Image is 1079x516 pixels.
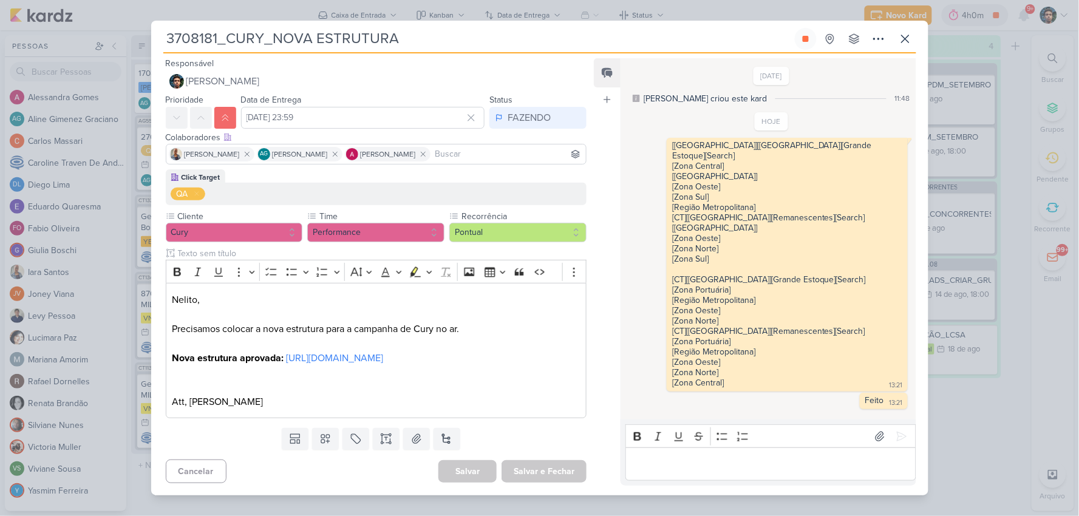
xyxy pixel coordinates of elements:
[166,283,587,418] div: Editor editing area: main
[166,70,587,92] button: [PERSON_NAME]
[489,95,512,105] label: Status
[258,148,270,160] div: Aline Gimenez Graciano
[182,172,220,183] div: Click Target
[170,148,182,160] img: Iara Santos
[865,395,884,406] div: Feito
[166,131,587,144] div: Colaboradores
[185,149,240,160] span: [PERSON_NAME]
[625,447,916,481] div: Editor editing area: main
[169,74,184,89] img: Nelito Junior
[672,326,902,336] div: [CT][[GEOGRAPHIC_DATA]][Remanescentes][Search]
[890,381,903,390] div: 13:21
[175,247,587,260] input: Texto sem título
[186,74,260,89] span: [PERSON_NAME]
[672,223,902,264] div: [[GEOGRAPHIC_DATA]] [Zona Oeste] [Zona Norte] [Zona Sul]
[163,28,792,50] input: Kard Sem Título
[433,147,584,161] input: Buscar
[172,322,580,336] p: Precisamos colocar a nova estrutura para a campanha de Cury no ar.
[241,107,485,129] input: Select a date
[449,223,587,242] button: Pontual
[508,110,551,125] div: FAZENDO
[177,210,303,223] label: Cliente
[672,264,902,285] div: [CT][[GEOGRAPHIC_DATA]][Grande Estoque][Search]
[318,210,444,223] label: Time
[801,34,811,44] div: Parar relógio
[361,149,416,160] span: [PERSON_NAME]
[672,285,902,326] div: [Zona Portuária] [Região Metropolitana] [Zona Oeste] [Zona Norte]
[672,140,902,161] div: [[GEOGRAPHIC_DATA]][[GEOGRAPHIC_DATA]][Grande Estoque][Search]
[307,223,444,242] button: Performance
[895,93,910,104] div: 11:48
[672,212,902,223] div: [CT][[GEOGRAPHIC_DATA]][Remanescentes][Search]
[890,398,903,408] div: 13:21
[644,92,767,105] div: [PERSON_NAME] criou este kard
[625,424,916,448] div: Editor toolbar
[346,148,358,160] img: Alessandra Gomes
[489,107,587,129] button: FAZENDO
[260,151,268,157] p: AG
[172,352,284,364] strong: Nova estrutura aprovada:
[460,210,587,223] label: Recorrência
[672,336,755,388] div: [Zona Portuária] [Região Metropolitana] [Zona Oeste] [Zona Norte] [Zona Central]
[166,95,204,105] label: Prioridade
[166,58,214,69] label: Responsável
[241,95,302,105] label: Data de Entrega
[672,161,902,212] div: [Zona Central] [[GEOGRAPHIC_DATA]] [Zona Oeste] [Zona Sul] [Região Metropolitana]
[177,188,188,200] div: QA
[172,351,580,409] p: Att, [PERSON_NAME]
[166,460,226,483] button: Cancelar
[172,293,580,307] p: Nelito,
[166,223,303,242] button: Cury
[286,352,383,364] a: [URL][DOMAIN_NAME]
[273,149,328,160] span: [PERSON_NAME]
[166,260,587,283] div: Editor toolbar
